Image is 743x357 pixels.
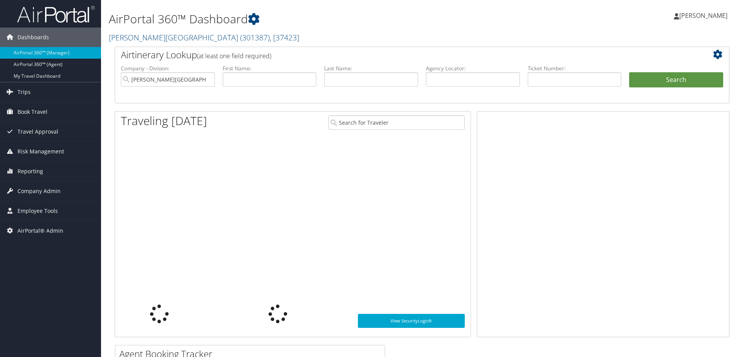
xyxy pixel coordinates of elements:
[358,314,465,328] a: View SecurityLogic®
[17,162,43,181] span: Reporting
[17,28,49,47] span: Dashboards
[109,32,299,43] a: [PERSON_NAME][GEOGRAPHIC_DATA]
[679,11,727,20] span: [PERSON_NAME]
[17,201,58,221] span: Employee Tools
[17,221,63,240] span: AirPortal® Admin
[197,52,271,60] span: (at least one field required)
[17,142,64,161] span: Risk Management
[121,113,207,129] h1: Traveling [DATE]
[324,64,418,72] label: Last Name:
[17,181,61,201] span: Company Admin
[121,48,672,61] h2: Airtinerary Lookup
[223,64,317,72] label: First Name:
[674,4,735,27] a: [PERSON_NAME]
[328,115,465,130] input: Search for Traveler
[17,82,31,102] span: Trips
[17,5,95,23] img: airportal-logo.png
[17,122,58,141] span: Travel Approval
[121,64,215,72] label: Company - Division:
[426,64,520,72] label: Agency Locator:
[240,32,270,43] span: ( 301387 )
[528,64,622,72] label: Ticket Number:
[270,32,299,43] span: , [ 37423 ]
[629,72,723,88] button: Search
[17,102,47,122] span: Book Travel
[109,11,527,27] h1: AirPortal 360™ Dashboard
